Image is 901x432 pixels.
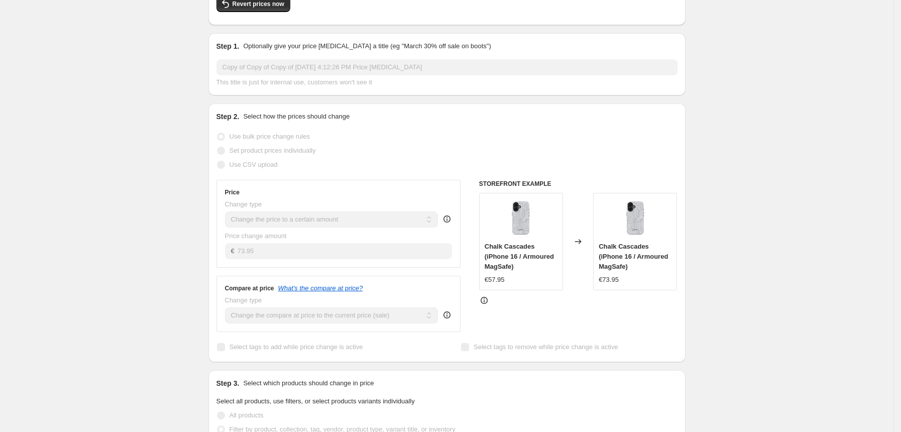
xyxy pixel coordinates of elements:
[243,378,374,388] p: Select which products should change in price
[216,41,240,51] h2: Step 1.
[225,284,274,292] h3: Compare at price
[243,112,350,122] p: Select how the prices should change
[599,276,619,283] span: €73.95
[474,343,618,351] span: Select tags to remove while price change is active
[230,161,278,168] span: Use CSV upload
[230,343,363,351] span: Select tags to add while price change is active
[216,397,415,405] span: Select all products, use filters, or select products variants individually
[216,112,240,122] h2: Step 2.
[225,232,287,240] span: Price change amount
[230,147,316,154] span: Set product prices individually
[501,198,541,239] img: Chalk-cascades_i16-tough-p1_80x.jpg
[442,214,452,224] div: help
[485,276,505,283] span: €57.95
[243,41,491,51] p: Optionally give your price [MEDICAL_DATA] a title (eg "March 30% off sale on boots")
[231,247,235,255] span: €
[230,133,310,140] span: Use bulk price change rules
[230,411,264,419] span: All products
[225,188,240,196] h3: Price
[216,78,372,86] span: This title is just for internal use, customers won't see it
[599,243,668,270] span: Chalk Cascades (iPhone 16 / Armoured MagSafe)
[225,296,262,304] span: Change type
[225,200,262,208] span: Change type
[485,243,554,270] span: Chalk Cascades (iPhone 16 / Armoured MagSafe)
[278,284,363,292] button: What's the compare at price?
[442,310,452,320] div: help
[216,59,678,75] input: 30% off holiday sale
[238,243,452,259] input: 80.00
[615,198,655,239] img: Chalk-cascades_i16-tough-p1_80x.jpg
[479,180,678,188] h6: STOREFRONT EXAMPLE
[216,378,240,388] h2: Step 3.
